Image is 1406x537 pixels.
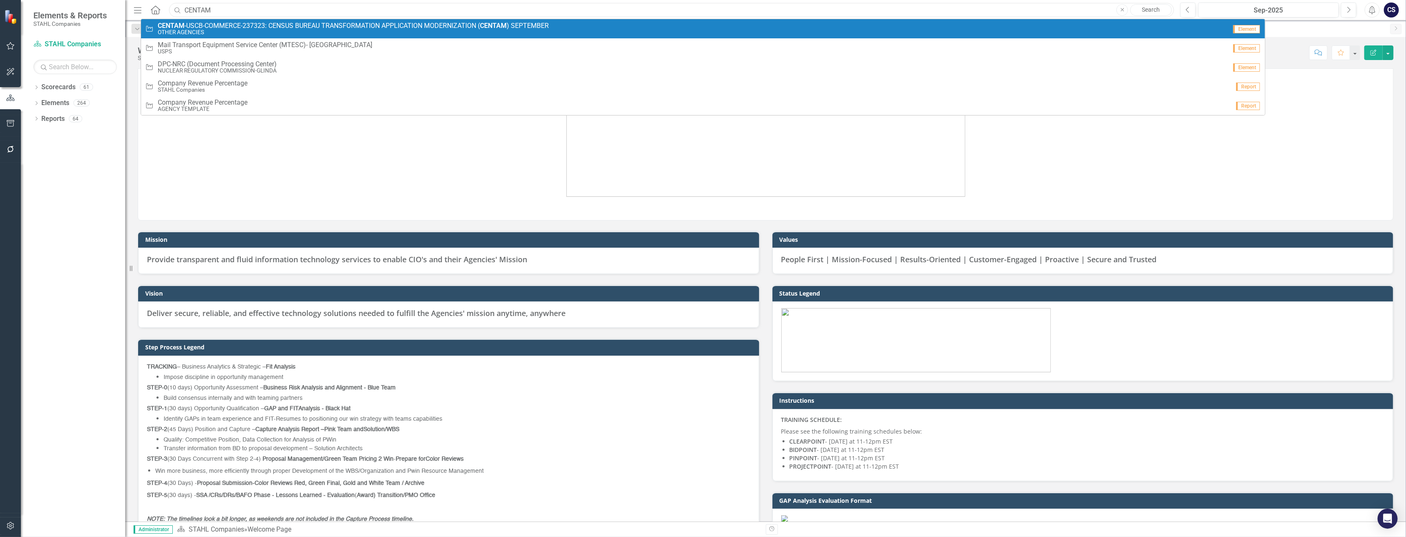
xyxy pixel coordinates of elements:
[1130,4,1172,16] a: Search
[145,290,755,296] h3: Vision
[263,456,394,462] strong: Proposal Management/Green Team Pricing 2 Win
[158,60,277,68] span: DPC-NRC (Document Processing Center)
[147,406,351,412] span: (30 days) Opportunity Qualification –
[33,40,117,49] a: STAHL Companies
[781,426,1385,436] p: Please see the following training schedules below:
[164,416,442,422] span: Identify GAPs in team experience and FIT-Resumes to positioning our win strategy with teams capab...
[790,462,832,470] strong: PROJECTPOINT
[158,41,372,49] span: Mail Transport Equipment Service Center (MTESC)- [GEOGRAPHIC_DATA]
[158,99,247,106] span: Company Revenue Percentage
[147,480,424,486] span: (30 Days) -
[80,84,93,91] div: 61
[780,497,1389,504] h3: GAP Analysis Evaluation Format
[210,492,355,498] strong: CRs/DRs/BAFO Phase - Lessons Learned - Evaluation
[69,115,82,122] div: 64
[4,9,19,24] img: ClearPoint Strategy
[164,395,303,401] span: Build consensus internally and with teaming partners
[141,77,1265,96] a: Company Revenue PercentageSTAHL CompaniesReport
[363,427,399,432] strong: Solution/WBS
[255,480,424,486] strong: Color Reviews Red, Green Final, Gold and White Team / Archive
[1236,102,1260,110] span: Report
[1236,83,1260,91] span: Report
[33,60,117,74] input: Search Below...
[780,397,1389,404] h3: Instructions
[266,364,295,370] strong: Fit Analysis
[147,254,527,264] span: Provide transparent and fluid information technology services to enable CIO's and their Agencies'...
[321,427,324,432] strong: –
[147,456,167,462] strong: STEP-3
[158,106,247,112] small: AGENCY TEMPLATE
[189,525,244,533] a: STAHL Companies
[781,254,1157,264] span: People First | Mission-Focused | Results-Oriented | Customer-Engaged | Proactive | Secure and Tru...
[147,427,324,432] span: Position and Capture –
[145,236,755,243] h3: Mission
[164,437,336,443] span: Qualify: Competitive Position, Data Collection for Analysis of PWin
[33,20,107,27] small: STAHL Companies
[781,515,1385,522] img: mceclip0%20v42.png
[790,446,817,454] strong: BIDPOINT
[141,96,1265,115] a: Company Revenue PercentageAGENCY TEMPLATEReport
[147,492,435,498] span: (30 days) - (
[1201,5,1336,15] div: Sep-2025
[147,406,167,412] strong: STEP-1
[255,427,319,432] strong: Capture Analysis Report
[158,29,549,35] small: OTHER AGENCIES
[164,374,283,380] span: Impose discipline in opportunity management
[1233,25,1260,33] span: Element
[169,3,1174,18] input: Search ClearPoint...
[138,46,194,55] div: Welcome Page
[780,236,1389,243] h3: Values
[1233,44,1260,53] span: Element
[790,462,1385,471] li: - [DATE] at 11-12pm EST
[781,416,842,424] strong: TRAINING SCHEDULE:
[1384,3,1399,18] div: CS
[259,456,261,462] span: )
[158,68,277,74] small: NUCLEAR REGULATORY COMMISSION-GLINDA
[426,456,464,462] strong: Color Reviews
[480,22,507,30] strong: CENTAM
[167,427,193,432] span: (45 Days)
[41,114,65,124] a: Reports
[781,308,1051,372] img: image%20v3.png
[298,406,351,412] strong: Analysis - Black Hat
[155,468,484,474] span: Win more business, more efficiently through proper Development of the WBS/Organization and Pwin R...
[158,22,549,30] span: -USCB-COMMERCE-237323: CENSUS BUREAU TRANSFORMATION APPLICATION MODERNIZATION ( ) SEPTEMBER
[141,38,1265,58] a: Mail Transport Equipment Service Center (MTESC)- [GEOGRAPHIC_DATA]USPSElement
[147,308,565,318] span: Deliver secure, reliable, and effective technology solutions needed to fulfill the Agencies' miss...
[73,100,90,107] div: 264
[247,525,291,533] div: Welcome Page
[158,80,247,87] span: Company Revenue Percentage
[147,456,426,462] span: -
[41,83,76,92] a: Scorecards
[158,87,247,93] small: STAHL Companies
[147,492,167,498] strong: STEP-5
[566,69,965,197] img: image%20v4.png
[1198,3,1339,18] button: Sep-2025
[396,456,426,462] strong: Prepare for
[1233,63,1260,72] span: Element
[790,454,1385,462] li: - [DATE] at 11-12pm EST
[177,525,760,534] div: »
[141,19,1265,38] a: CENTAM-USCB-COMMERCE-237323: CENSUS BUREAU TRANSFORMATION APPLICATION MODERNIZATION (CENTAM) SEPT...
[147,427,167,432] strong: STEP-2
[141,58,1265,77] a: DPC-NRC (Document Processing Center)NUCLEAR REGULATORY COMMISSION-GLINDAElement
[158,48,372,55] small: USPS
[147,364,295,370] span: – Business Analytics & Strategic –
[169,456,259,462] span: 30 Days Concurrent with Step 2-4
[780,290,1389,296] h3: Status Legend
[197,480,255,486] strong: Proposal Submission-
[1378,509,1398,529] div: Open Intercom Messenger
[147,480,167,486] strong: STEP-4
[357,492,435,498] strong: Award) Transition/PMO Office
[147,385,167,391] strong: STEP-0
[790,437,1385,446] li: - [DATE] at 11-12pm EST
[790,437,825,445] strong: CLEARPOINT
[138,55,194,61] div: STAHL Companies
[196,492,210,498] strong: SSA /
[790,446,1385,454] li: - [DATE] at 11-12pm EST
[324,427,363,432] strong: Pink Team and
[164,446,363,452] span: Transfer information from BD to proposal development – Solution Architects
[263,385,396,391] strong: Business Risk Analysis and Alignment - Blue Team
[147,516,414,522] span: NOTE: The timelines look a bit longer, as weekends are not included in the Capture Process timeline.
[158,22,184,30] strong: CENTAM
